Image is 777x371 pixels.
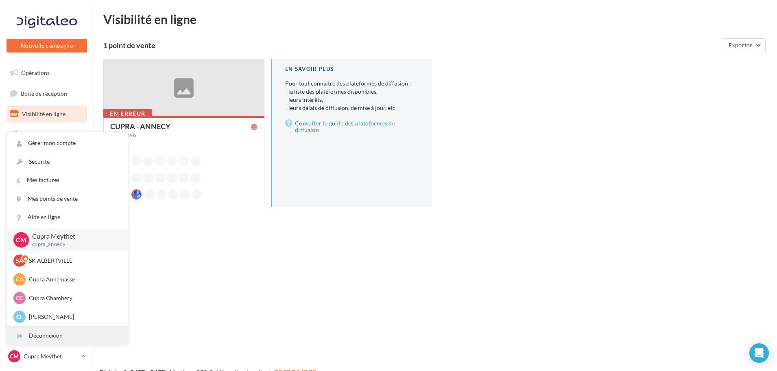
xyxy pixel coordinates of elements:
[5,105,89,123] a: Visibilité en ligne
[7,171,128,189] a: Mes factures
[22,110,65,117] span: Visibilité en ligne
[32,232,115,241] p: Cupra Meythet
[29,313,118,321] p: [PERSON_NAME]
[103,13,767,25] div: Visibilité en ligne
[722,38,766,52] button: Exporter
[103,42,718,49] div: 1 point de vente
[7,134,128,152] a: Gérer mon compte
[5,234,89,258] a: Campagnes DataOnDemand
[16,275,24,283] span: CA
[29,257,118,265] p: SK ALBERTVILLE
[285,88,419,96] li: - la liste des plateformes disponibles,
[285,119,419,135] a: Consulter le guide des plateformes de diffusion
[10,352,19,360] span: CM
[729,42,752,48] span: Exporter
[7,208,128,226] a: Aide en ligne
[749,343,769,363] div: Open Intercom Messenger
[5,166,89,183] a: Médiathèque
[285,79,419,112] p: Pour tout connaître des plateformes de diffusion :
[285,104,419,112] li: - leurs délais de diffusion, de mise à jour, etc.
[5,207,89,231] a: PLV et print personnalisable
[110,123,170,130] div: CUPRA - ANNECY
[29,275,118,283] p: Cupra Annemasse
[103,109,152,118] div: En erreur
[5,64,89,81] a: Opérations
[285,96,419,104] li: - leurs intérêts,
[110,131,258,139] a: Aucun avis
[21,69,50,76] span: Opérations
[16,235,26,244] span: CM
[29,294,118,302] p: Cupra Chambery
[285,65,419,73] div: En savoir plus
[7,39,87,53] button: Nouvelle campagne
[21,90,67,97] span: Boîte de réception
[5,187,89,204] a: Calendrier
[16,313,23,321] span: CF
[24,352,78,360] p: Cupra Meythet
[5,126,89,143] a: Campagnes
[7,190,128,208] a: Mes points de vente
[7,153,128,171] a: Sécurité
[16,257,23,265] span: SA
[20,131,50,138] span: Campagnes
[7,349,87,364] a: CM Cupra Meythet
[5,85,89,102] a: Boîte de réception
[32,241,115,248] p: cupra_annecy
[5,146,89,163] a: Contacts
[7,327,128,345] div: Déconnexion
[16,294,23,302] span: CC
